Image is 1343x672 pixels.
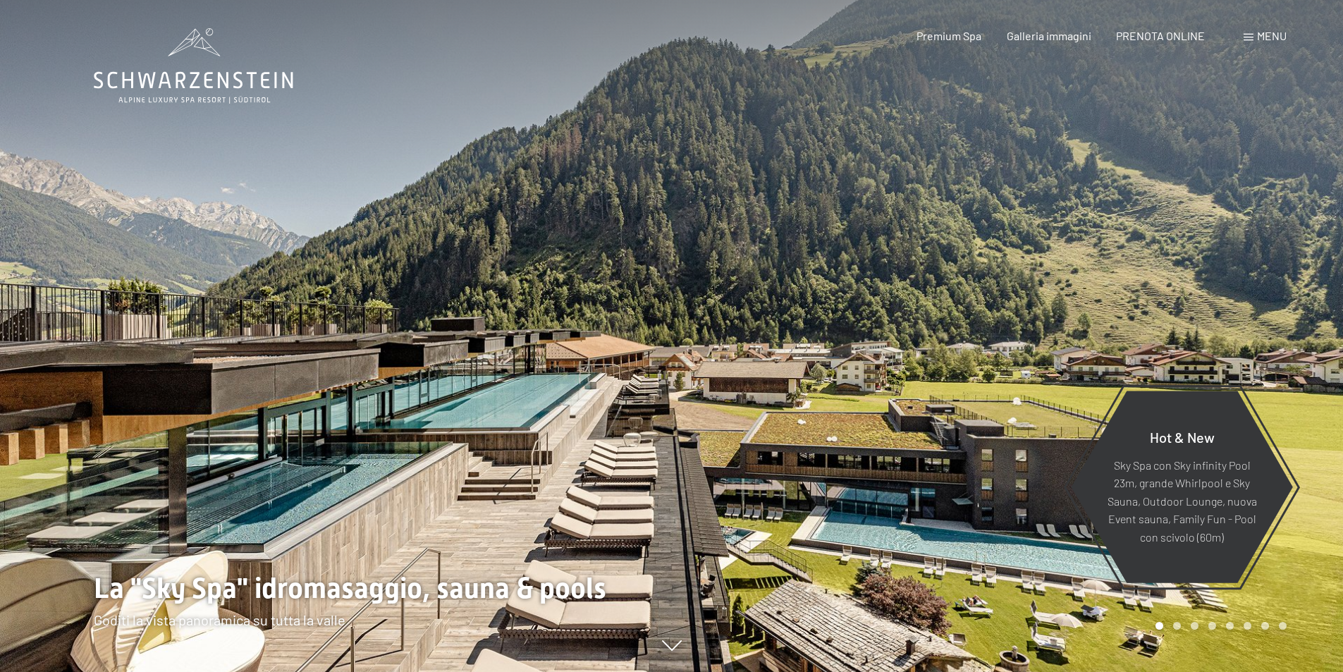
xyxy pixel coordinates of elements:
a: Galleria immagini [1007,29,1091,42]
div: Carousel Page 6 [1244,622,1251,630]
div: Carousel Page 1 (Current Slide) [1155,622,1163,630]
span: Menu [1257,29,1287,42]
div: Carousel Page 2 [1173,622,1181,630]
div: Carousel Page 8 [1279,622,1287,630]
a: Premium Spa [916,29,981,42]
a: Hot & New Sky Spa con Sky infinity Pool 23m, grande Whirlpool e Sky Sauna, Outdoor Lounge, nuova ... [1070,390,1294,584]
span: Hot & New [1150,428,1215,445]
div: Carousel Page 5 [1226,622,1234,630]
div: Carousel Pagination [1151,622,1287,630]
p: Sky Spa con Sky infinity Pool 23m, grande Whirlpool e Sky Sauna, Outdoor Lounge, nuova Event saun... [1105,456,1258,546]
a: PRENOTA ONLINE [1116,29,1205,42]
div: Carousel Page 3 [1191,622,1198,630]
div: Carousel Page 7 [1261,622,1269,630]
div: Carousel Page 4 [1208,622,1216,630]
